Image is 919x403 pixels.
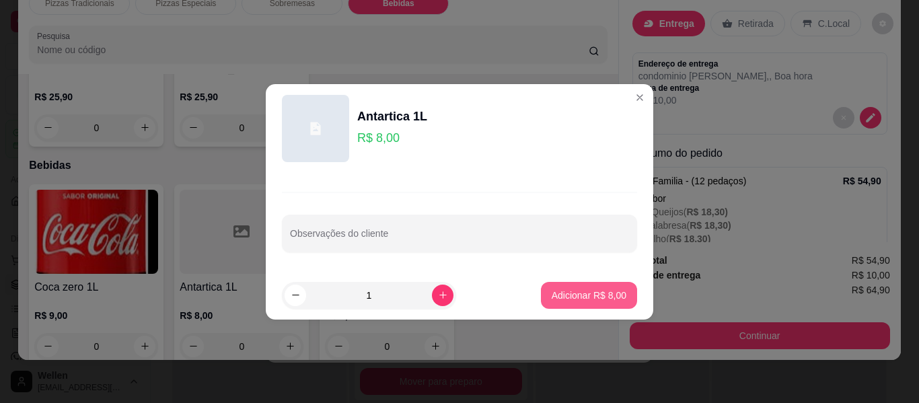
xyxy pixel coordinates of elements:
[629,87,651,108] button: Close
[357,107,427,126] div: Antartica 1L
[552,289,626,302] p: Adicionar R$ 8,00
[357,129,427,147] p: R$ 8,00
[432,285,453,306] button: increase-product-quantity
[290,232,629,246] input: Observações do cliente
[541,282,637,309] button: Adicionar R$ 8,00
[285,285,306,306] button: decrease-product-quantity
